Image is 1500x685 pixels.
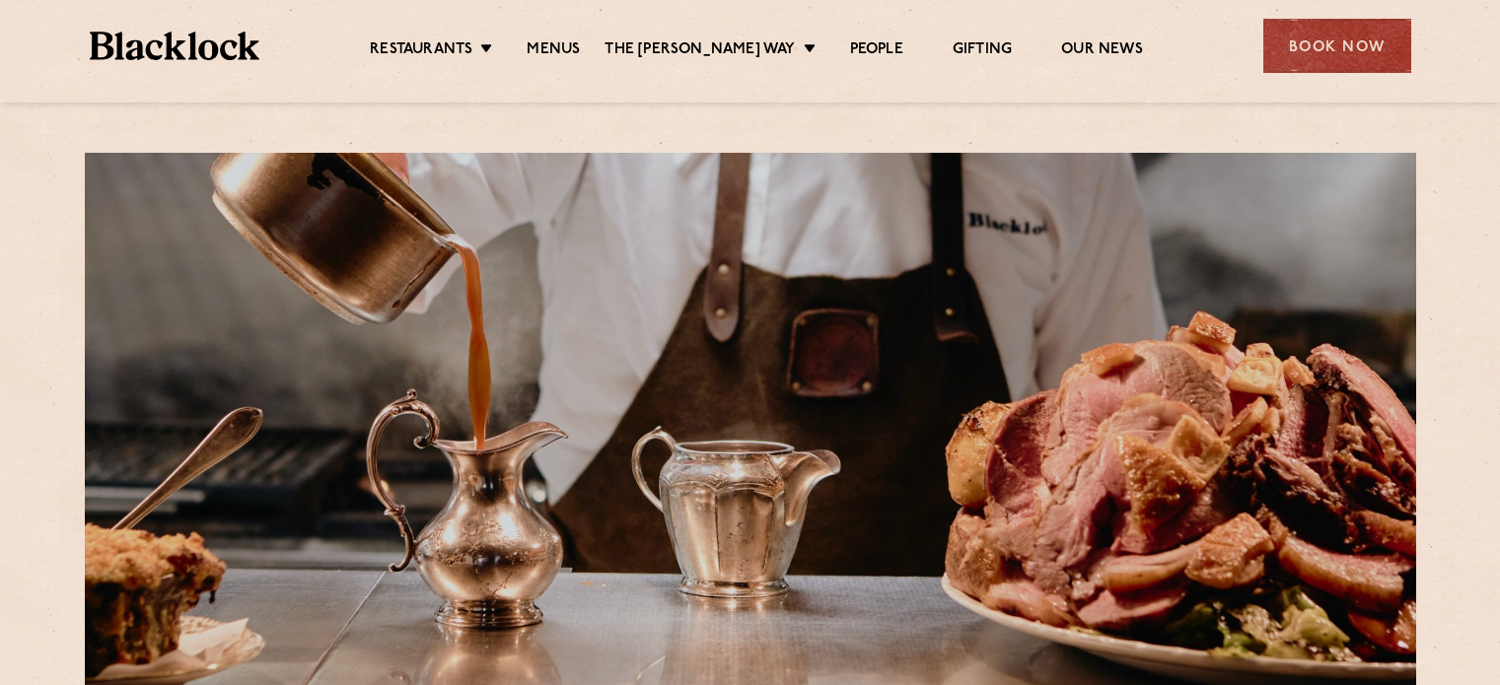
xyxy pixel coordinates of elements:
img: BL_Textured_Logo-footer-cropped.svg [90,32,260,60]
div: Book Now [1263,19,1411,73]
a: People [850,40,903,62]
a: Menus [527,40,580,62]
a: The [PERSON_NAME] Way [605,40,795,62]
a: Our News [1061,40,1143,62]
a: Gifting [953,40,1012,62]
a: Restaurants [370,40,472,62]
